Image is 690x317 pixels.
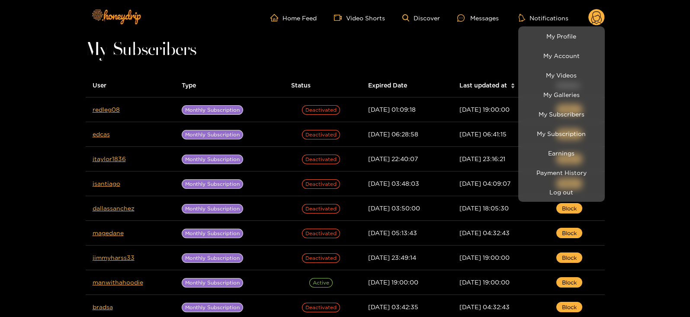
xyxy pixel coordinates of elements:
a: My Videos [520,68,603,83]
a: My Account [520,48,603,63]
a: My Subscribers [520,107,603,122]
button: Log out [520,184,603,200]
a: Payment History [520,165,603,180]
a: My Subscription [520,126,603,141]
a: My Galleries [520,87,603,102]
a: Earnings [520,146,603,161]
a: My Profile [520,29,603,44]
